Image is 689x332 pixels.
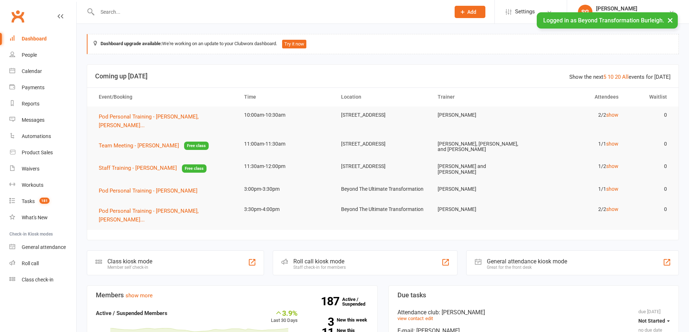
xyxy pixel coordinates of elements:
a: Dashboard [9,31,76,47]
a: show [606,186,618,192]
button: Pod Personal Training - [PERSON_NAME], [PERSON_NAME]... [99,207,231,224]
div: General attendance kiosk mode [487,258,567,265]
div: What's New [22,215,48,220]
div: Last 30 Days [271,309,298,324]
a: Product Sales [9,145,76,161]
div: Member self check-in [107,265,152,270]
div: We're working on an update to your Clubworx dashboard. [87,34,679,54]
td: 11:30am-12:00pm [238,158,335,175]
th: Time [238,88,335,106]
th: Waitlist [625,88,673,106]
a: Calendar [9,63,76,79]
th: Trainer [431,88,528,106]
div: Calendar [22,68,42,74]
div: Product Sales [22,150,53,155]
a: All [622,74,629,80]
div: Class check-in [22,277,54,283]
span: Settings [515,4,535,20]
a: edit [425,316,433,321]
div: Beyond Transformation Burleigh [596,12,669,18]
button: Pod Personal Training - [PERSON_NAME] [99,186,203,195]
div: People [22,52,37,58]
strong: 3 [309,316,334,327]
td: [STREET_ADDRESS] [335,158,431,175]
a: Reports [9,96,76,112]
div: SG [578,5,592,19]
div: Great for the front desk [487,265,567,270]
a: show [606,206,618,212]
a: Roll call [9,255,76,272]
button: Team Meeting - [PERSON_NAME]Free class [99,141,209,150]
div: Staff check-in for members [293,265,346,270]
span: Pod Personal Training - [PERSON_NAME], [PERSON_NAME]... [99,208,199,223]
a: 20 [615,74,621,80]
div: 3.9% [271,309,298,317]
span: Staff Training - [PERSON_NAME] [99,165,177,171]
a: Class kiosk mode [9,272,76,288]
span: 181 [39,198,50,204]
a: Waivers [9,161,76,177]
a: What's New [9,210,76,226]
th: Event/Booking [92,88,238,106]
div: Payments [22,85,44,90]
td: 0 [625,158,673,175]
div: Workouts [22,182,43,188]
a: show [606,112,618,118]
button: Try it now [282,40,306,48]
div: Class kiosk mode [107,258,152,265]
td: 1/1 [528,135,625,152]
span: Pod Personal Training - [PERSON_NAME], [PERSON_NAME]... [99,113,199,129]
div: Roll call kiosk mode [293,258,346,265]
a: 10 [608,74,613,80]
td: 3:30pm-4:00pm [238,201,335,218]
span: Logged in as Beyond Transformation Burleigh. [543,17,664,24]
div: General attendance [22,244,66,250]
a: show [606,141,618,147]
div: Waivers [22,166,39,172]
span: Pod Personal Training - [PERSON_NAME] [99,187,197,194]
a: 187Active / Suspended [342,292,374,312]
strong: 187 [321,296,342,307]
td: 3:00pm-3:30pm [238,181,335,198]
td: 2/2 [528,107,625,124]
h3: Coming up [DATE] [95,73,671,80]
a: 5 [603,74,606,80]
div: [PERSON_NAME] [596,5,669,12]
button: Pod Personal Training - [PERSON_NAME], [PERSON_NAME]... [99,112,231,130]
span: Team Meeting - [PERSON_NAME] [99,142,179,149]
td: [STREET_ADDRESS] [335,135,431,152]
span: Free class [182,164,207,173]
th: Location [335,88,431,106]
span: Free class [184,142,209,150]
div: Dashboard [22,36,47,42]
a: Messages [9,112,76,128]
strong: Dashboard upgrade available: [101,41,162,46]
td: 11:00am-11:30am [238,135,335,152]
td: 1/2 [528,158,625,175]
td: Beyond The Ultimate Transformation [335,201,431,218]
a: People [9,47,76,63]
td: [PERSON_NAME] [431,107,528,124]
td: Beyond The Ultimate Transformation [335,181,431,198]
div: Attendance club [397,309,670,316]
button: × [664,12,677,28]
td: [STREET_ADDRESS] [335,107,431,124]
div: Automations [22,133,51,139]
a: Payments [9,79,76,96]
a: 3New this week [309,318,369,322]
input: Search... [95,7,445,17]
td: 0 [625,201,673,218]
h3: Due tasks [397,292,670,299]
div: Show the next events for [DATE] [569,73,671,81]
a: Automations [9,128,76,145]
td: [PERSON_NAME], [PERSON_NAME], and [PERSON_NAME] [431,135,528,158]
div: Reports [22,101,39,107]
span: Not Started [638,318,665,324]
td: 0 [625,107,673,124]
div: Tasks [22,198,35,204]
a: Clubworx [9,7,27,25]
div: Messages [22,117,44,123]
td: 0 [625,181,673,198]
a: show [606,163,618,169]
h3: Members [96,292,369,299]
